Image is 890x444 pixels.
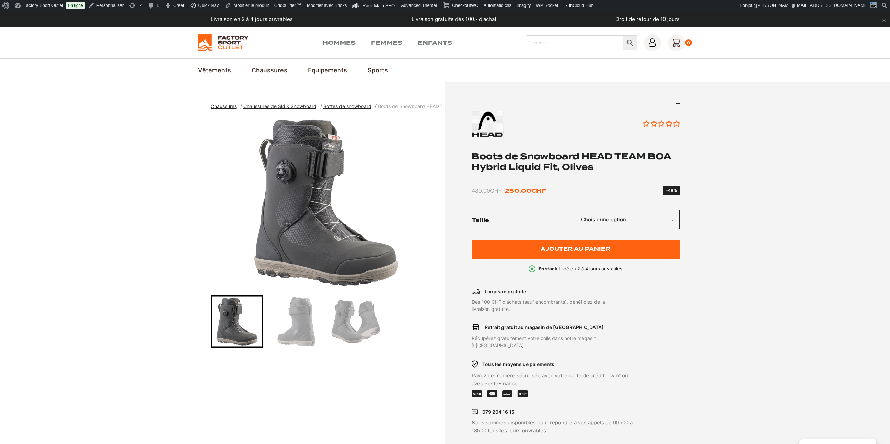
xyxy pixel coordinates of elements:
a: Enfants [418,39,452,47]
div: Go to slide 3 [330,295,382,348]
a: En ligne [66,2,85,9]
span: Chaussures de Ski & Snowboard [243,103,316,109]
h1: Boots de Snowboard HEAD TEAM BOA Hybrid Liquid Fit, Olives [472,151,680,172]
button: Ajouter au panier [472,240,680,259]
a: Bottes de snowboard [323,103,375,109]
p: Nous sommes disponibles pour répondre à vos appels de 09h00 à 18h00 tous les jours ouvrables. [472,419,638,434]
a: Chaussures [252,66,287,75]
p: Récupérez gratuitement votre colis dans notre magasin à [GEOGRAPHIC_DATA]. [472,335,638,349]
div: 1 of 3 [211,117,442,289]
a: Chaussures de Ski & Snowboard [243,103,320,109]
p: Livré en 2 à 4 jours ouvrables [539,266,622,272]
p: Retrait gratuit au magasin de [GEOGRAPHIC_DATA] [485,324,604,331]
b: En stock. [539,266,559,271]
span: Bottes de snowboard [323,103,371,109]
p: Livraison en 2 à 4 jours ouvrables [211,15,293,23]
bdi: 250.00 [505,188,546,194]
a: Equipements [308,66,347,75]
a: Femmes [371,39,402,47]
div: -48% [666,187,677,194]
div: Go to slide 1 [211,295,263,348]
span: [PERSON_NAME][EMAIL_ADDRESS][DOMAIN_NAME] [756,3,868,8]
a: Hommes [323,39,356,47]
label: Taille [472,210,575,231]
p: 079 204 16 15 [482,408,515,416]
p: Dès 100 CHF d’achats (sauf encombrants), bénéficiez de la livraison gratuite. [472,298,638,313]
bdi: 480.00 [472,187,501,194]
div: Go to slide 2 [270,295,323,348]
button: dismiss [878,14,890,26]
a: Sports [368,66,388,75]
p: Livraison gratuite [485,288,526,295]
span: Chaussures [211,103,237,109]
a: Vêtements [198,66,231,75]
input: Chercher [526,35,623,50]
p: Livraison gratuite dès 100.- d'achat [412,15,496,23]
p: Droit de retour de 10 jours [615,15,680,23]
a: Chaussures [211,103,241,109]
span: CHF [531,188,546,194]
div: 0 [685,39,692,46]
p: Payez de manière sécurisée avec votre carte de crédit, Twint ou avec PosteFinance. [472,372,638,387]
span: Ajouter au panier [541,246,610,252]
span: CHF [490,187,501,194]
img: Factory Sport Outlet [198,34,248,51]
span: Boots de Snowboard HEAD TEAM BOA Hybrid Liquid Fit, Olives [378,103,520,109]
nav: breadcrumbs [211,103,442,110]
span: Rank Math SEO [362,3,395,8]
p: Tous les moyens de paiements [482,361,554,368]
